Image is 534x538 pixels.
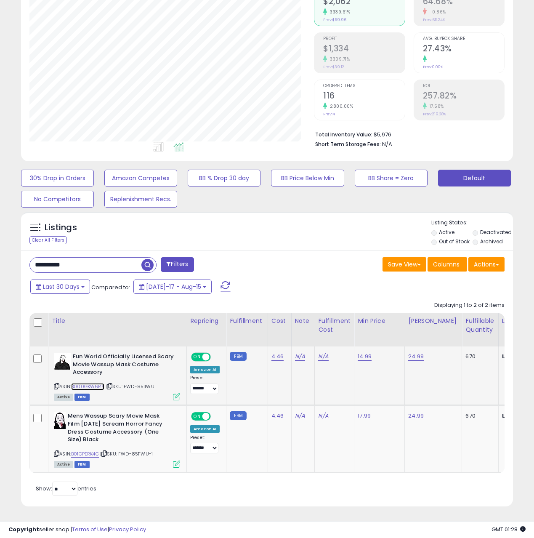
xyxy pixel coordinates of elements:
[52,317,183,325] div: Title
[408,317,458,325] div: [PERSON_NAME]
[190,425,220,433] div: Amazon AI
[230,352,246,361] small: FBM
[383,257,426,272] button: Save View
[54,412,66,429] img: 41whQmcG2ZL._SL40_.jpg
[192,354,202,361] span: ON
[423,112,446,117] small: Prev: 219.28%
[295,412,305,420] a: N/A
[190,375,220,394] div: Preset:
[21,191,94,208] button: No Competitors
[106,383,154,390] span: | SKU: FWD-8511WU
[318,412,328,420] a: N/A
[358,412,371,420] a: 17.99
[8,526,146,534] div: seller snap | |
[358,352,372,361] a: 14.99
[210,413,223,420] span: OFF
[468,257,505,272] button: Actions
[295,317,311,325] div: Note
[74,461,90,468] span: FBM
[438,170,511,186] button: Default
[358,317,401,325] div: Min Price
[271,412,284,420] a: 4.46
[100,450,153,457] span: | SKU: FWD-8511WU-1
[230,411,246,420] small: FBM
[271,170,344,186] button: BB Price Below Min
[161,257,194,272] button: Filters
[315,141,381,148] b: Short Term Storage Fees:
[71,450,99,458] a: B01CPERK4C
[192,413,202,420] span: ON
[54,394,73,401] span: All listings currently available for purchase on Amazon
[428,257,467,272] button: Columns
[271,317,288,325] div: Cost
[433,260,460,269] span: Columns
[423,37,504,41] span: Avg. Buybox Share
[465,412,491,420] div: 670
[188,170,260,186] button: BB % Drop 30 day
[190,366,220,373] div: Amazon AI
[315,131,372,138] b: Total Inventory Value:
[423,84,504,88] span: ROI
[327,56,350,62] small: 3309.71%
[431,219,513,227] p: Listing States:
[104,191,177,208] button: Replenishment Recs.
[109,525,146,533] a: Privacy Policy
[318,352,328,361] a: N/A
[91,283,130,291] span: Compared to:
[427,103,444,109] small: 17.58%
[21,170,94,186] button: 30% Drop in Orders
[68,412,170,445] b: Mens Wassup Scary Movie Mask Film [DATE] Scream Horror Fancy Dress Costume Accessory (One Size) B...
[36,485,96,493] span: Show: entries
[480,229,512,236] label: Deactivated
[323,91,404,102] h2: 116
[54,412,180,467] div: ASIN:
[190,435,220,454] div: Preset:
[327,103,353,109] small: 2800.00%
[423,44,504,55] h2: 27.43%
[74,394,90,401] span: FBM
[323,112,335,117] small: Prev: 4
[439,238,470,245] label: Out of Stock
[323,37,404,41] span: Profit
[491,525,526,533] span: 2025-09-15 01:28 GMT
[45,222,77,234] h5: Listings
[323,84,404,88] span: Ordered Items
[323,64,344,69] small: Prev: $39.12
[230,317,264,325] div: Fulfillment
[323,17,346,22] small: Prev: $59.96
[133,280,212,294] button: [DATE]-17 - Aug-15
[54,353,180,400] div: ASIN:
[427,9,446,15] small: -0.86%
[315,129,498,139] li: $5,976
[423,64,443,69] small: Prev: 0.00%
[29,236,67,244] div: Clear All Filters
[190,317,223,325] div: Repricing
[382,140,392,148] span: N/A
[423,17,445,22] small: Prev: 65.24%
[318,317,351,334] div: Fulfillment Cost
[72,525,108,533] a: Terms of Use
[73,353,175,378] b: Fun World Officially Licensed Scary Movie Wassup Mask Costume Accessory
[439,229,454,236] label: Active
[480,238,503,245] label: Archived
[71,383,104,390] a: B000GKW6RY
[104,170,177,186] button: Amazon Competes
[30,280,90,294] button: Last 30 Days
[54,353,71,370] img: 41EilkTWl6L._SL40_.jpg
[355,170,428,186] button: BB Share = Zero
[408,352,424,361] a: 24.99
[327,9,350,15] small: 3339.61%
[323,44,404,55] h2: $1,334
[465,317,494,334] div: Fulfillable Quantity
[465,353,491,360] div: 670
[271,352,284,361] a: 4.46
[434,301,505,309] div: Displaying 1 to 2 of 2 items
[423,91,504,102] h2: 257.82%
[8,525,39,533] strong: Copyright
[146,282,201,291] span: [DATE]-17 - Aug-15
[295,352,305,361] a: N/A
[210,354,223,361] span: OFF
[54,461,73,468] span: All listings currently available for purchase on Amazon
[43,282,80,291] span: Last 30 Days
[408,412,424,420] a: 24.99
